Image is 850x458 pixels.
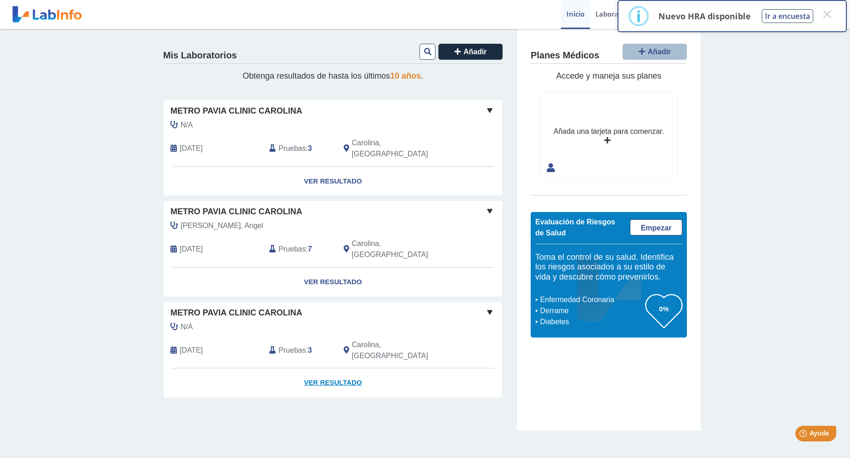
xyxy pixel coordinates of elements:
[538,294,646,305] li: Enfermedad Coronaria
[180,143,203,154] span: 2025-09-25
[170,307,302,319] span: Metro Pavia Clinic Carolina
[768,422,840,448] iframe: Help widget launcher
[648,48,671,56] span: Añadir
[278,244,306,255] span: Pruebas
[535,252,682,282] h5: Toma el control de su salud. Identifica los riesgos asociados a su estilo de vida y descubre cómo...
[164,167,502,196] a: Ver Resultado
[819,6,835,23] button: Close this dialog
[181,321,193,332] span: N/A
[180,244,203,255] span: 2025-08-22
[278,143,306,154] span: Pruebas
[352,339,453,361] span: Carolina, PR
[538,316,646,327] li: Diabetes
[164,368,502,397] a: Ver Resultado
[535,218,615,237] span: Evaluación de Riesgos de Salud
[531,50,599,61] h4: Planes Médicos
[308,346,312,354] b: 3
[181,120,193,131] span: N/A
[308,144,312,152] b: 3
[352,137,453,160] span: Carolina, PR
[180,345,203,356] span: 2025-08-01
[464,48,487,56] span: Añadir
[630,219,682,235] a: Empezar
[641,224,672,232] span: Empezar
[762,9,813,23] button: Ir a encuesta
[554,126,664,137] div: Añada una tarjeta para comenzar.
[352,238,453,260] span: Carolina, PR
[390,71,421,80] span: 10 años
[170,206,302,218] span: Metro Pavia Clinic Carolina
[646,303,682,315] h3: 0%
[181,220,263,231] span: Ramirez Mercado, Angel
[164,268,502,297] a: Ver Resultado
[262,339,336,361] div: :
[262,137,336,160] div: :
[438,44,503,60] button: Añadir
[636,8,641,24] div: i
[163,50,237,61] h4: Mis Laboratorios
[538,305,646,316] li: Derrame
[262,238,336,260] div: :
[658,11,751,22] p: Nuevo HRA disponible
[556,71,661,80] span: Accede y maneja sus planes
[170,105,302,117] span: Metro Pavia Clinic Carolina
[308,245,312,253] b: 7
[278,345,306,356] span: Pruebas
[243,71,423,80] span: Obtenga resultados de hasta los últimos .
[623,44,687,60] button: Añadir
